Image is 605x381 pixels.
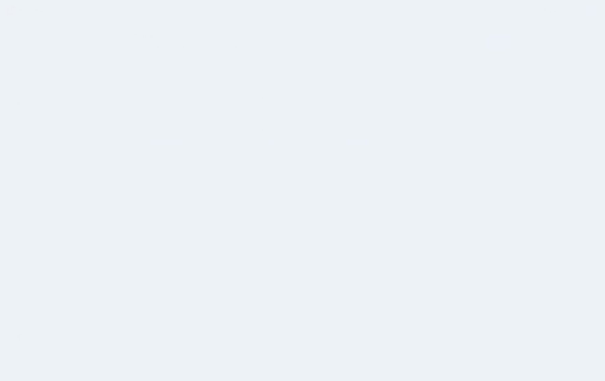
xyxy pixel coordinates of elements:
span: Keep your profile and personal details up to date [134,43,381,51]
label: First name [142,94,252,102]
label: Image [262,125,373,133]
label: Email [142,125,252,133]
p: To update your profile complete the form below and click the 'Save' button. [142,76,373,85]
label: Default Workspace [142,157,252,165]
span: Profile [134,33,381,39]
button: Save [485,35,510,50]
a: Browse [347,138,368,145]
img: menu.png [15,37,22,43]
button: Choose one of the following [142,167,252,180]
img: user_default_image_thumb.png [267,138,274,145]
div: Choose one of the following [147,169,244,177]
a: My Account [537,3,595,19]
label: Last name [262,94,373,102]
a: Tell us how we can improve [531,364,597,373]
img: Missinglettr [6,5,52,16]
